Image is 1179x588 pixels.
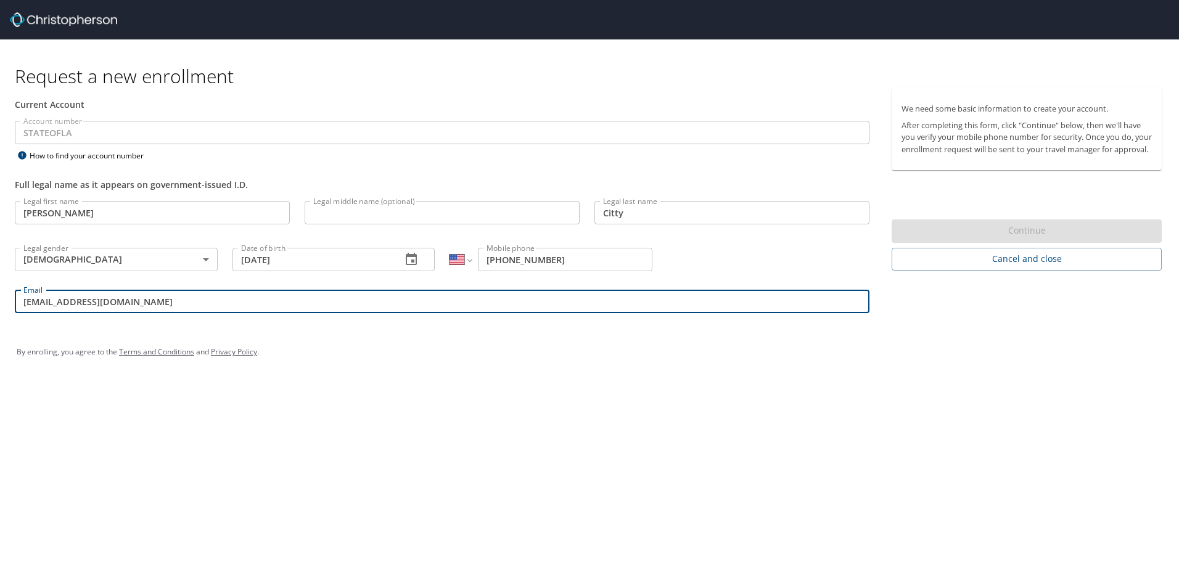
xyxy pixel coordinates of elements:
[119,346,194,357] a: Terms and Conditions
[15,248,218,271] div: [DEMOGRAPHIC_DATA]
[211,346,257,357] a: Privacy Policy
[10,12,117,27] img: cbt logo
[902,251,1152,267] span: Cancel and close
[15,178,869,191] div: Full legal name as it appears on government-issued I.D.
[17,337,1162,367] div: By enrolling, you agree to the and .
[478,248,652,271] input: Enter phone number
[892,248,1162,271] button: Cancel and close
[902,103,1152,115] p: We need some basic information to create your account.
[232,248,392,271] input: MM/DD/YYYY
[15,64,1172,88] h1: Request a new enrollment
[902,120,1152,155] p: After completing this form, click "Continue" below, then we'll have you verify your mobile phone ...
[15,148,169,163] div: How to find your account number
[15,98,869,111] div: Current Account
